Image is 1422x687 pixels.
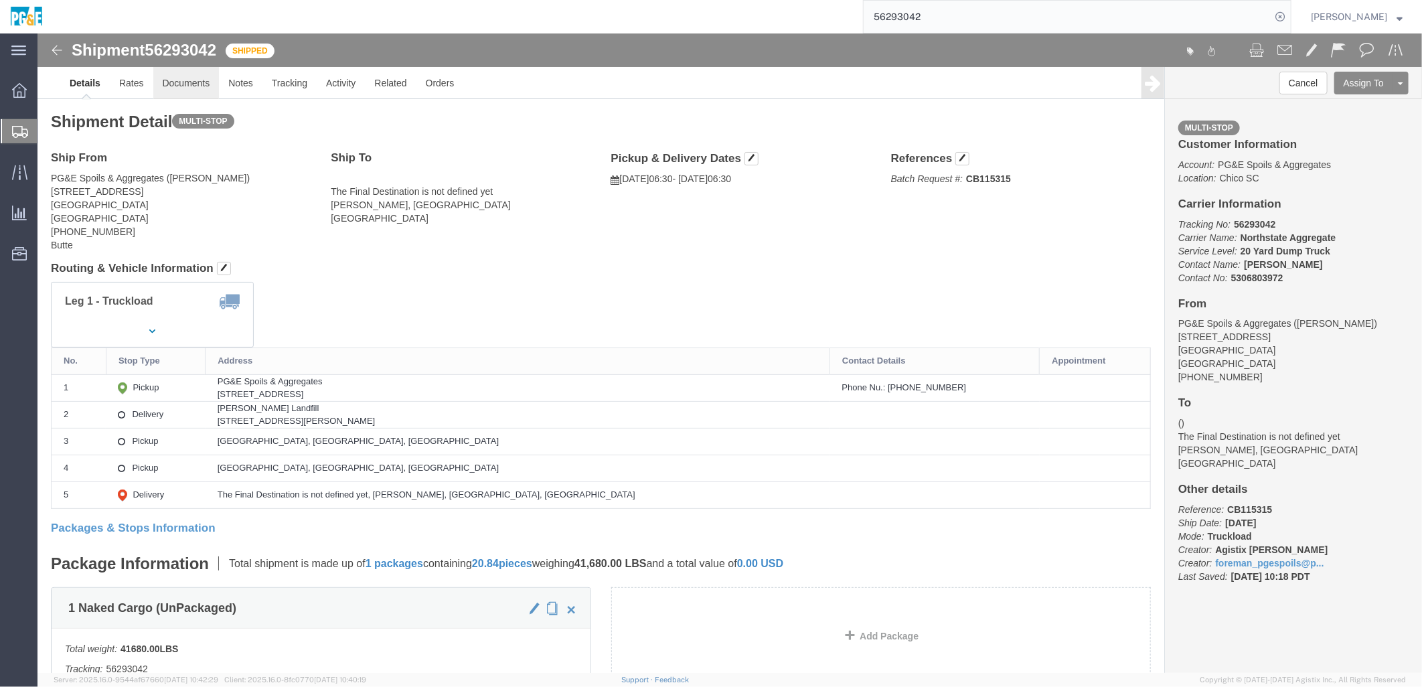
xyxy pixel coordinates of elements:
a: Feedback [655,676,689,684]
iframe: FS Legacy Container [37,33,1422,673]
a: Support [621,676,655,684]
span: Client: 2025.16.0-8fc0770 [224,676,366,684]
button: [PERSON_NAME] [1310,9,1403,25]
span: Evelyn Angel [1311,9,1387,24]
img: logo [9,7,44,27]
span: [DATE] 10:42:29 [164,676,218,684]
span: [DATE] 10:40:19 [314,676,366,684]
span: Server: 2025.16.0-9544af67660 [54,676,218,684]
span: Copyright © [DATE]-[DATE] Agistix Inc., All Rights Reserved [1200,674,1406,686]
input: Search for shipment number, reference number [864,1,1271,33]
